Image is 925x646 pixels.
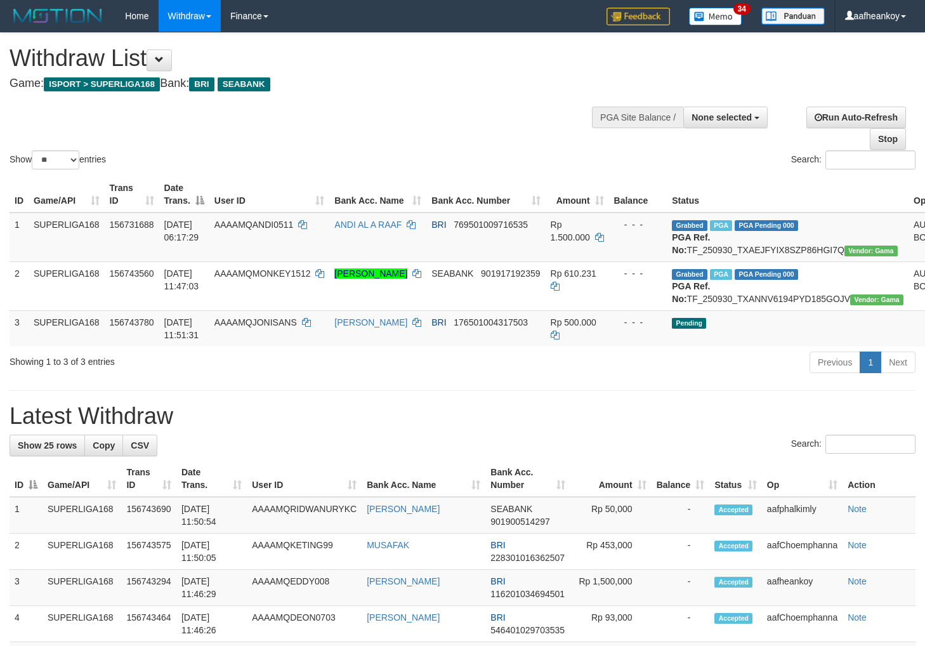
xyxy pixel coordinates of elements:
select: Showentries [32,150,79,169]
img: panduan.png [761,8,825,25]
td: SUPERLIGA168 [43,606,121,642]
span: BRI [490,576,505,586]
td: SUPERLIGA168 [43,570,121,606]
span: Copy 901900514297 to clipboard [490,517,549,527]
td: [DATE] 11:50:05 [176,534,247,570]
a: [PERSON_NAME] [334,317,407,327]
div: - - - [614,218,662,231]
span: None selected [692,112,752,122]
h1: Latest Withdraw [10,404,915,429]
th: Bank Acc. Name: activate to sort column ascending [362,461,485,497]
span: BRI [431,220,446,230]
img: MOTION_logo.png [10,6,106,25]
a: Note [848,540,867,550]
a: [PERSON_NAME] [367,576,440,586]
td: SUPERLIGA168 [43,534,121,570]
th: Op: activate to sort column ascending [762,461,843,497]
span: 156743560 [110,268,154,279]
span: Accepted [714,577,752,588]
th: Trans ID: activate to sort column ascending [105,176,159,213]
td: - [652,534,710,570]
td: [DATE] 11:46:29 [176,570,247,606]
td: 4 [10,606,43,642]
td: TF_250930_TXANNV6194PYD185GOJV [667,261,909,310]
td: 1 [10,213,29,262]
span: Copy 176501004317503 to clipboard [454,317,528,327]
th: Game/API: activate to sort column ascending [29,176,105,213]
th: Bank Acc. Name: activate to sort column ascending [329,176,426,213]
td: Rp 50,000 [570,497,651,534]
td: 156743690 [121,497,176,534]
div: PGA Site Balance / [592,107,683,128]
span: BRI [490,540,505,550]
span: [DATE] 11:47:03 [164,268,199,291]
h1: Withdraw List [10,46,604,71]
th: Action [843,461,915,497]
span: Grabbed [672,220,707,231]
td: 3 [10,310,29,346]
span: Accepted [714,504,752,515]
label: Search: [791,435,915,454]
td: - [652,497,710,534]
span: SEABANK [218,77,270,91]
th: Game/API: activate to sort column ascending [43,461,121,497]
th: User ID: activate to sort column ascending [247,461,362,497]
td: 1 [10,497,43,534]
span: BRI [490,612,505,623]
span: AAAAMQMONKEY1512 [214,268,311,279]
input: Search: [825,150,915,169]
span: SEABANK [490,504,532,514]
td: [DATE] 11:50:54 [176,497,247,534]
td: SUPERLIGA168 [29,213,105,262]
span: Rp 1.500.000 [551,220,590,242]
a: CSV [122,435,157,456]
span: BRI [431,317,446,327]
a: Show 25 rows [10,435,85,456]
td: 156743294 [121,570,176,606]
th: Status: activate to sort column ascending [709,461,761,497]
span: ISPORT > SUPERLIGA168 [44,77,160,91]
span: Show 25 rows [18,440,77,451]
td: Rp 453,000 [570,534,651,570]
th: ID [10,176,29,213]
a: Stop [870,128,906,150]
td: aafheankoy [762,570,843,606]
a: [PERSON_NAME] [334,268,407,279]
h4: Game: Bank: [10,77,604,90]
span: Accepted [714,613,752,624]
a: Previous [810,352,860,373]
td: [DATE] 11:46:26 [176,606,247,642]
th: Amount: activate to sort column ascending [570,461,651,497]
button: None selected [683,107,768,128]
span: Marked by aafsengchandara [710,269,732,280]
span: BRI [189,77,214,91]
th: Balance: activate to sort column ascending [652,461,710,497]
td: - [652,570,710,606]
td: AAAAMQDEON0703 [247,606,362,642]
td: SUPERLIGA168 [29,310,105,346]
td: AAAAMQKETING99 [247,534,362,570]
div: Showing 1 to 3 of 3 entries [10,350,376,368]
th: Trans ID: activate to sort column ascending [121,461,176,497]
a: MUSAFAK [367,540,409,550]
img: Button%20Memo.svg [689,8,742,25]
span: Accepted [714,541,752,551]
span: Copy 228301016362507 to clipboard [490,553,565,563]
span: CSV [131,440,149,451]
td: 2 [10,261,29,310]
a: Next [881,352,915,373]
th: Date Trans.: activate to sort column descending [159,176,209,213]
td: aafChoemphanna [762,534,843,570]
span: 156731688 [110,220,154,230]
span: Copy 546401029703535 to clipboard [490,625,565,635]
b: PGA Ref. No: [672,232,710,255]
span: Copy [93,440,115,451]
td: Rp 93,000 [570,606,651,642]
td: aafphalkimly [762,497,843,534]
th: Date Trans.: activate to sort column ascending [176,461,247,497]
div: - - - [614,316,662,329]
span: 156743780 [110,317,154,327]
span: Marked by aafromsomean [710,220,732,231]
img: Feedback.jpg [607,8,670,25]
td: 2 [10,534,43,570]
